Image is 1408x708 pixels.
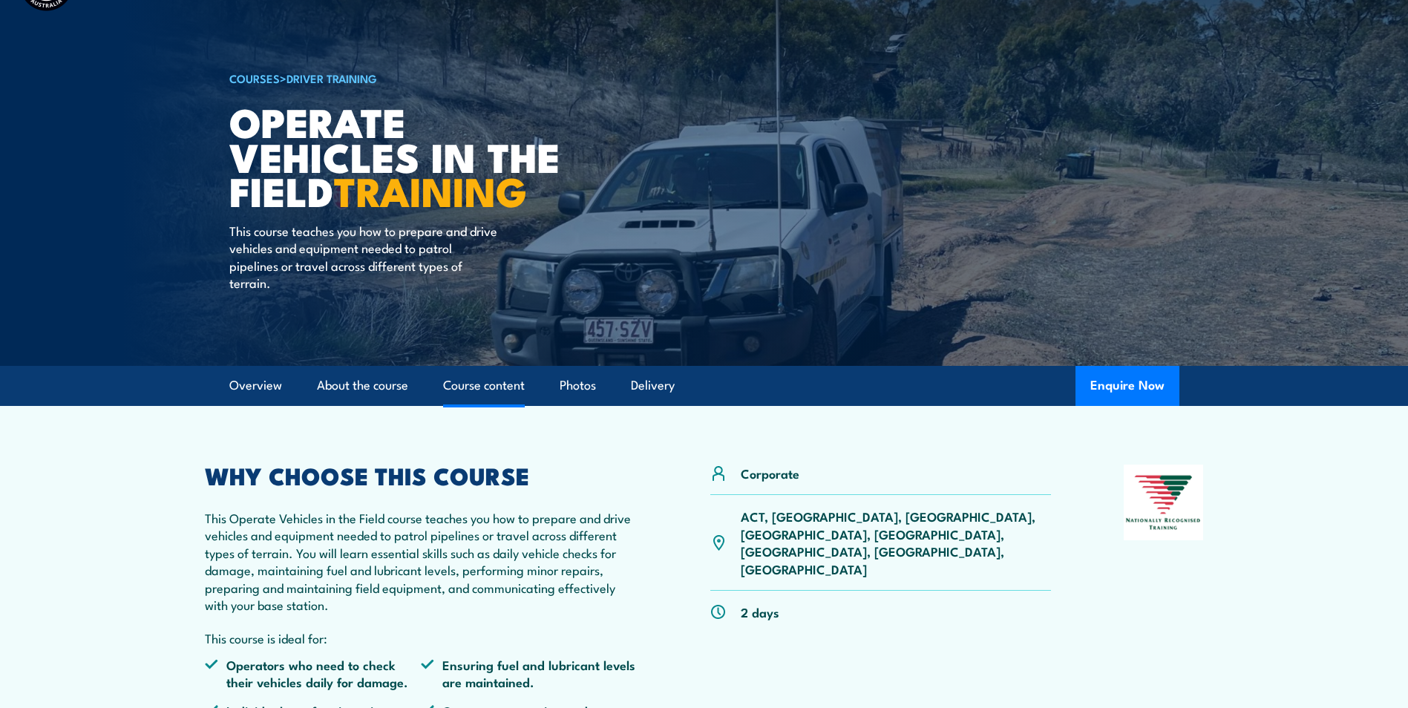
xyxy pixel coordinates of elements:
a: Course content [443,366,525,405]
a: Overview [229,366,282,405]
p: This course teaches you how to prepare and drive vehicles and equipment needed to patrol pipeline... [229,222,500,292]
h2: WHY CHOOSE THIS COURSE [205,465,638,485]
p: This course is ideal for: [205,629,638,646]
a: Driver Training [286,70,377,86]
button: Enquire Now [1075,366,1179,406]
p: 2 days [741,603,779,620]
a: COURSES [229,70,280,86]
strong: TRAINING [334,159,527,220]
p: ACT, [GEOGRAPHIC_DATA], [GEOGRAPHIC_DATA], [GEOGRAPHIC_DATA], [GEOGRAPHIC_DATA], [GEOGRAPHIC_DATA... [741,508,1052,577]
li: Operators who need to check their vehicles daily for damage. [205,656,422,691]
a: Delivery [631,366,675,405]
h1: Operate Vehicles in the Field [229,104,596,208]
a: Photos [560,366,596,405]
p: Corporate [741,465,799,482]
li: Ensuring fuel and lubricant levels are maintained. [421,656,638,691]
h6: > [229,69,596,87]
img: Nationally Recognised Training logo. [1124,465,1204,540]
a: About the course [317,366,408,405]
p: This Operate Vehicles in the Field course teaches you how to prepare and drive vehicles and equip... [205,509,638,613]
